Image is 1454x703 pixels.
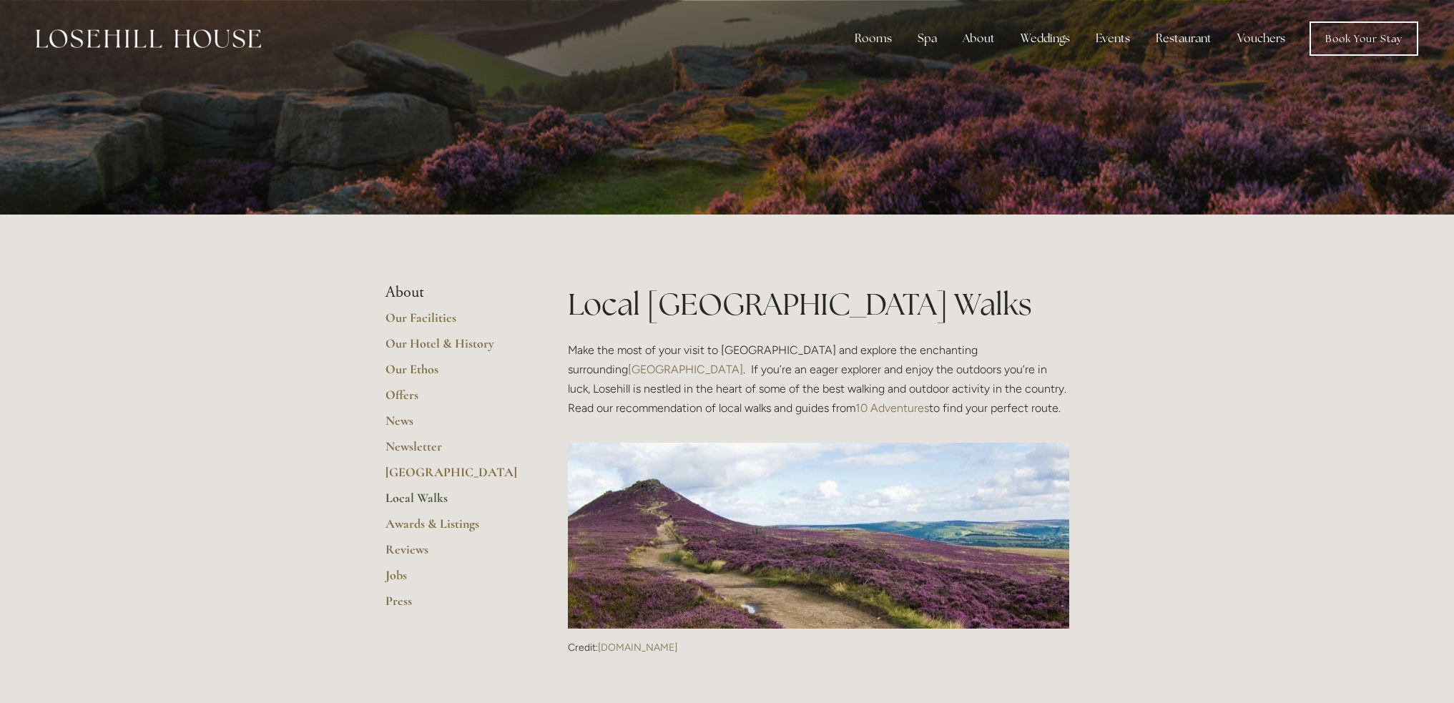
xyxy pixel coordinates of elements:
a: News [385,413,522,438]
img: Losehill House [36,29,261,48]
a: Our Hotel & History [385,335,522,361]
div: Events [1084,24,1141,53]
p: Credit: [568,641,1069,654]
div: Rooms [843,24,903,53]
a: Vouchers [1226,24,1297,53]
li: About [385,283,522,302]
div: Restaurant [1144,24,1223,53]
a: Jobs [385,567,522,593]
a: Reviews [385,541,522,567]
a: [DOMAIN_NAME] [598,641,677,654]
a: 10 Adventures [855,401,929,415]
a: Our Ethos [385,361,522,387]
img: Credit: 10adventures.com [568,443,1069,629]
a: Awards & Listings [385,516,522,541]
a: Newsletter [385,438,522,464]
a: Our Facilities [385,310,522,335]
a: Local Walks [385,490,522,516]
a: [GEOGRAPHIC_DATA] [385,464,522,490]
a: Book Your Stay [1310,21,1418,56]
div: Weddings [1009,24,1081,53]
h1: Local [GEOGRAPHIC_DATA] Walks [568,283,1069,325]
a: Offers [385,387,522,413]
div: Spa [906,24,948,53]
div: About [951,24,1006,53]
a: Press [385,593,522,619]
a: [GEOGRAPHIC_DATA] [628,363,743,376]
p: Make the most of your visit to [GEOGRAPHIC_DATA] and explore the enchanting surrounding . If you’... [568,340,1069,418]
